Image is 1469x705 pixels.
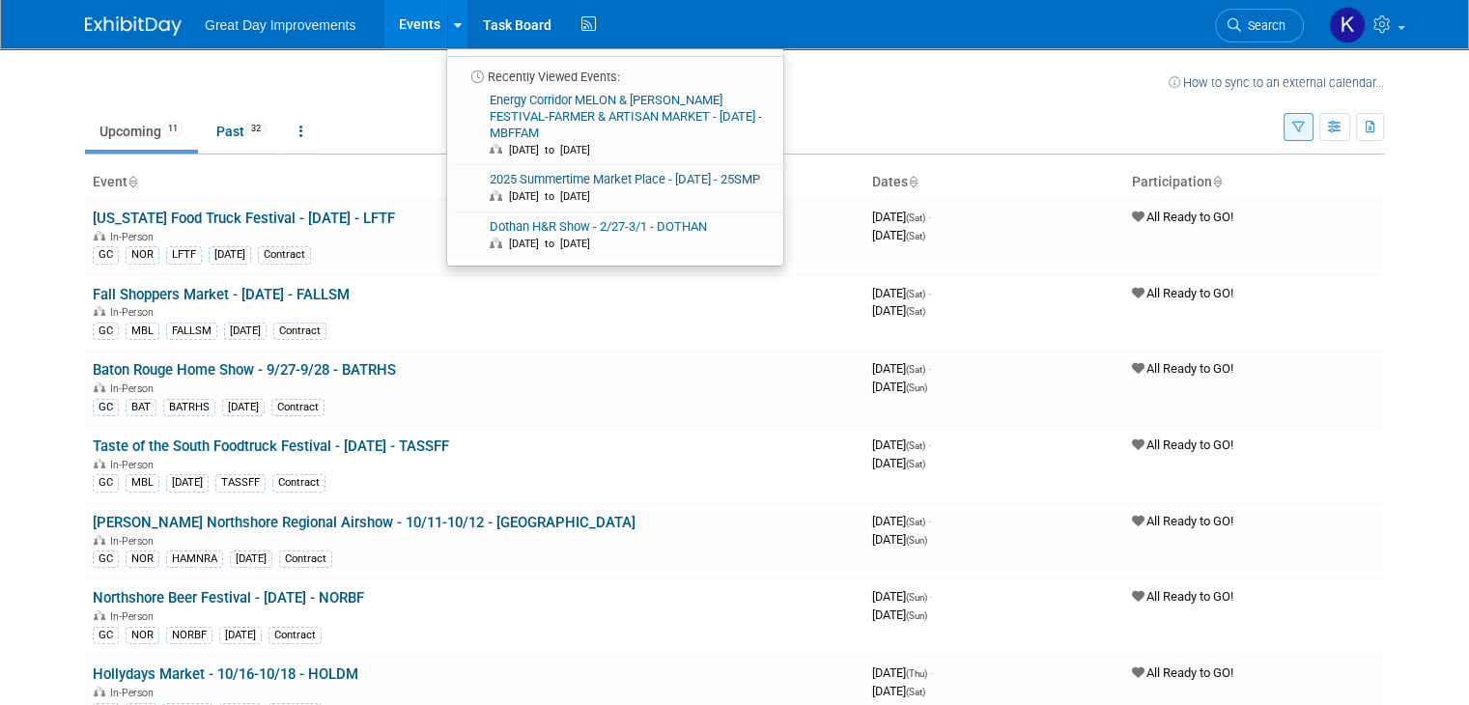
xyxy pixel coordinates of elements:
img: Kenneth Luquette [1329,7,1366,43]
img: In-Person Event [94,535,105,545]
div: NOR [126,627,159,644]
span: - [928,514,931,528]
span: All Ready to GO! [1132,361,1233,376]
span: [DATE] [872,665,933,680]
span: In-Person [110,687,159,699]
span: [DATE] [872,437,931,452]
a: Hollydays Market - 10/16-10/18 - HOLDM [93,665,358,683]
span: [DATE] [872,380,927,394]
span: (Sun) [906,382,927,393]
a: Energy Corridor MELON & [PERSON_NAME] FESTIVAL-FARMER & ARTISAN MARKET - [DATE] - MBFFAM [DATE] t... [453,86,776,165]
span: All Ready to GO! [1132,665,1233,680]
span: (Sun) [906,592,927,603]
li: Recently Viewed Events: [447,56,783,86]
div: [DATE] [166,474,209,492]
span: - [930,589,933,604]
span: - [928,286,931,300]
span: [DATE] to [DATE] [509,238,600,250]
img: In-Person Event [94,459,105,468]
a: Search [1215,9,1304,42]
div: GC [93,246,119,264]
a: Sort by Event Name [127,174,137,189]
div: Contract [272,474,325,492]
div: NOR [126,550,159,568]
span: In-Person [110,382,159,395]
span: - [928,437,931,452]
div: GC [93,627,119,644]
div: [DATE] [224,323,267,340]
span: All Ready to GO! [1132,514,1233,528]
a: Baton Rouge Home Show - 9/27-9/28 - BATRHS [93,361,396,379]
span: [DATE] [872,514,931,528]
img: ExhibitDay [85,16,182,36]
a: Fall Shoppers Market - [DATE] - FALLSM [93,286,350,303]
span: In-Person [110,231,159,243]
a: Northshore Beer Festival - [DATE] - NORBF [93,589,364,606]
span: - [930,665,933,680]
span: [DATE] to [DATE] [509,190,600,203]
span: [DATE] [872,684,925,698]
span: 32 [245,122,267,136]
a: Past32 [202,113,281,150]
span: [DATE] to [DATE] [509,144,600,156]
a: [US_STATE] Food Truck Festival - [DATE] - LFTF [93,210,395,227]
span: (Sat) [906,440,925,451]
span: (Sun) [906,535,927,546]
span: (Sat) [906,459,925,469]
span: (Sat) [906,306,925,317]
span: [DATE] [872,589,933,604]
span: All Ready to GO! [1132,210,1233,224]
div: Contract [273,323,326,340]
span: All Ready to GO! [1132,589,1233,604]
div: FALLSM [166,323,217,340]
span: [DATE] [872,607,927,622]
span: (Sat) [906,212,925,223]
div: MBL [126,323,159,340]
span: In-Person [110,535,159,548]
div: GC [93,550,119,568]
img: In-Person Event [94,231,105,240]
div: GC [93,323,119,340]
div: BAT [126,399,156,416]
th: Participation [1124,166,1384,199]
span: [DATE] [872,228,925,242]
a: How to sync to an external calendar... [1169,75,1384,90]
span: Great Day Improvements [205,17,355,33]
div: GC [93,399,119,416]
div: LFTF [166,246,202,264]
div: [DATE] [219,627,262,644]
img: In-Person Event [94,610,105,620]
div: GC [93,474,119,492]
div: Contract [271,399,325,416]
span: [DATE] [872,456,925,470]
span: (Sat) [906,517,925,527]
span: [DATE] [872,210,931,224]
span: Search [1241,18,1285,33]
span: [DATE] [872,286,931,300]
a: 2025 Summertime Market Place - [DATE] - 25SMP [DATE] to [DATE] [453,165,776,211]
span: (Sat) [906,289,925,299]
a: [PERSON_NAME] Northshore Regional Airshow - 10/11-10/12 - [GEOGRAPHIC_DATA] [93,514,636,531]
a: Sort by Start Date [908,174,918,189]
div: BATRHS [163,399,215,416]
img: In-Person Event [94,306,105,316]
span: In-Person [110,306,159,319]
th: Event [85,166,864,199]
span: 11 [162,122,184,136]
a: Dothan H&R Show - 2/27-3/1 - DOTHAN [DATE] to [DATE] [453,212,776,259]
div: HAMNRA [166,550,223,568]
span: (Sat) [906,687,925,697]
img: In-Person Event [94,687,105,696]
div: Contract [258,246,311,264]
a: Upcoming11 [85,113,198,150]
span: All Ready to GO! [1132,286,1233,300]
div: NOR [126,246,159,264]
span: (Sat) [906,364,925,375]
div: [DATE] [209,246,251,264]
img: In-Person Event [94,382,105,392]
div: Contract [279,550,332,568]
div: [DATE] [230,550,272,568]
a: Sort by Participation Type [1212,174,1222,189]
span: (Sat) [906,231,925,241]
th: Dates [864,166,1124,199]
